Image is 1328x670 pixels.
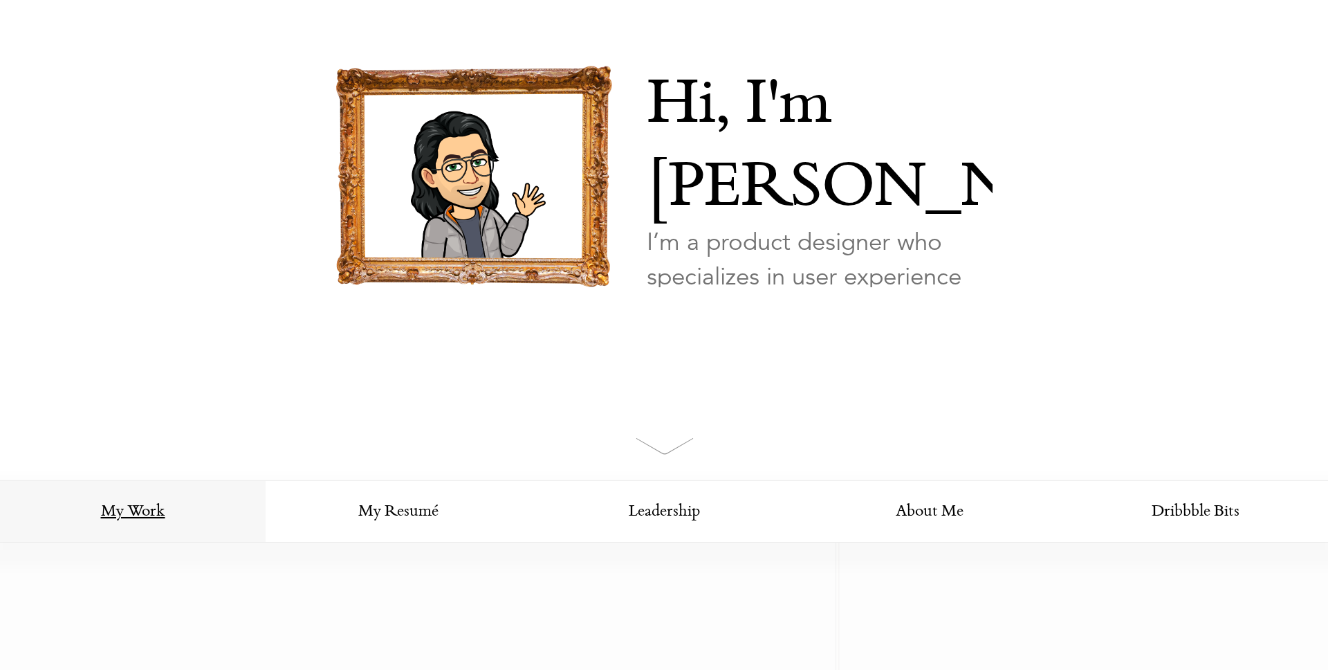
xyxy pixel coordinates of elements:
a: My Resumé [266,481,531,543]
a: Dribbble Bits [1062,481,1328,543]
p: Hi, I'm [PERSON_NAME] [647,66,993,232]
img: arrow.svg [636,437,694,455]
a: Leadership [531,481,797,543]
a: About Me [797,481,1062,543]
p: I’m a product designer who specializes in user experience and interaction design [647,225,993,329]
img: picture-frame.png [335,66,612,287]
